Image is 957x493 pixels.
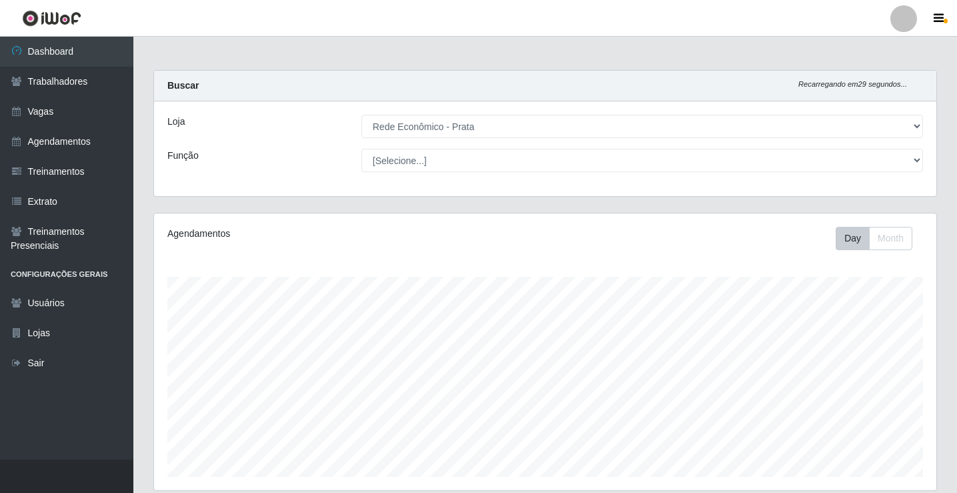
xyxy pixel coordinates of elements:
[22,10,81,27] img: CoreUI Logo
[798,80,907,88] i: Recarregando em 29 segundos...
[167,115,185,129] label: Loja
[836,227,870,250] button: Day
[167,80,199,91] strong: Buscar
[167,149,199,163] label: Função
[167,227,471,241] div: Agendamentos
[836,227,923,250] div: Toolbar with button groups
[836,227,912,250] div: First group
[869,227,912,250] button: Month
